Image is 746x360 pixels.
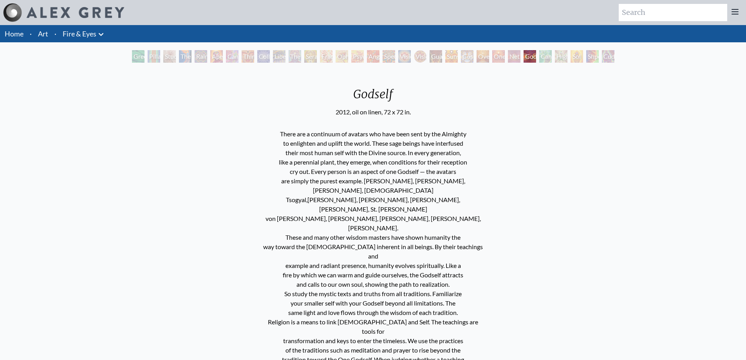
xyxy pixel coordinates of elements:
[461,50,473,63] div: Cosmic Elf
[539,50,552,63] div: Cannafist
[586,50,599,63] div: Shpongled
[602,50,614,63] div: Cuddle
[477,50,489,63] div: Oversoul
[304,50,317,63] div: Seraphic Transport Docking on the Third Eye
[289,50,301,63] div: The Seer
[210,50,223,63] div: Aperture
[27,25,35,42] li: ·
[336,107,411,117] div: 2012, oil on linen, 72 x 72 in.
[619,4,727,21] input: Search
[508,50,520,63] div: Net of Being
[351,50,364,63] div: Psychomicrograph of a Fractal Paisley Cherub Feather Tip
[195,50,207,63] div: Rainbow Eye Ripple
[148,50,160,63] div: Pillar of Awareness
[257,50,270,63] div: Collective Vision
[63,28,96,39] a: Fire & Eyes
[320,50,332,63] div: Fractal Eyes
[242,50,254,63] div: Third Eye Tears of Joy
[179,50,191,63] div: The Torch
[132,50,145,63] div: Green Hand
[226,50,238,63] div: Cannabis Sutra
[430,50,442,63] div: Guardian of Infinite Vision
[398,50,411,63] div: Vision Crystal
[336,87,411,107] div: Godself
[163,50,176,63] div: Study for the Great Turn
[383,50,395,63] div: Spectral Lotus
[524,50,536,63] div: Godself
[38,28,48,39] a: Art
[336,50,348,63] div: Ophanic Eyelash
[5,29,23,38] a: Home
[414,50,426,63] div: Vision [PERSON_NAME]
[367,50,379,63] div: Angel Skin
[273,50,285,63] div: Liberation Through Seeing
[555,50,567,63] div: Higher Vision
[445,50,458,63] div: Sunyata
[571,50,583,63] div: Sol Invictus
[51,25,60,42] li: ·
[492,50,505,63] div: One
